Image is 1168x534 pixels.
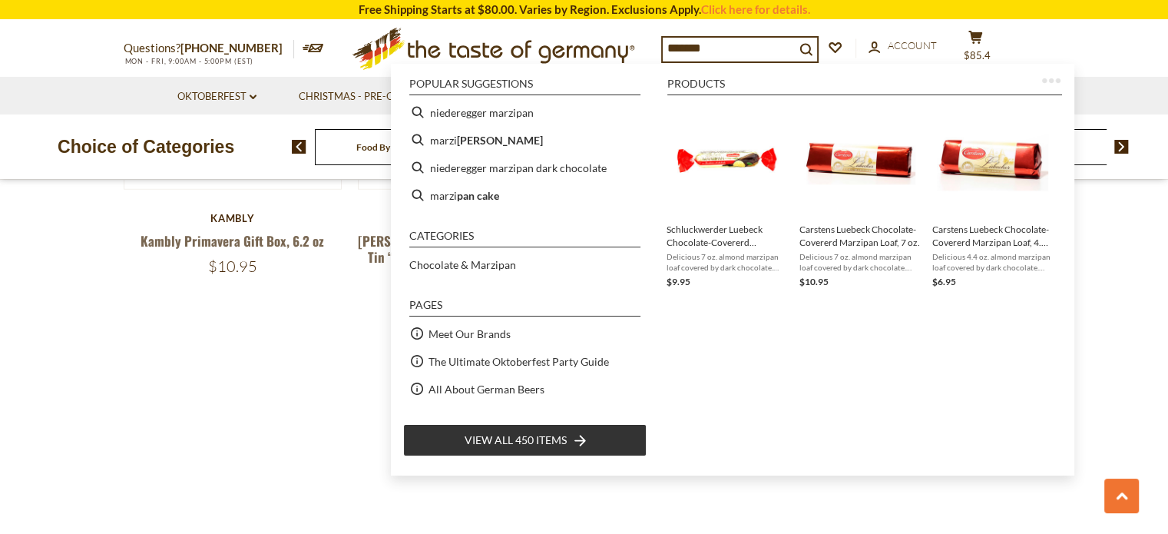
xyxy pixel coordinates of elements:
li: Pages [409,300,640,317]
li: marzipan cake [403,181,647,209]
b: [PERSON_NAME] [457,131,543,149]
span: $10.95 [208,257,257,276]
li: The Ultimate Oktoberfest Party Guide [403,347,647,375]
span: $9.95 [667,276,690,287]
div: Instant Search Results [391,64,1074,476]
span: $6.95 [932,276,956,287]
a: Click here for details. [701,2,810,16]
b: pan cake [457,187,499,204]
img: Schluckwerder 7 oz. chocolate marzipan loaf [671,104,783,216]
li: Products [667,78,1062,95]
li: Categories [409,231,640,247]
img: previous arrow [292,140,306,154]
li: niederegger marzipan dark chocolate [403,154,647,181]
li: Schluckwerder Luebeck Chocolate-Covererd Marzipan Loaf, 7 oz. [660,98,793,296]
a: Oktoberfest [177,88,256,105]
a: The Ultimate Oktoberfest Party Guide [428,353,609,370]
a: Food By Category [356,141,429,153]
button: $85.4 [953,30,999,68]
a: Carstens Marzipan Bar 4.4 ozCarstens Luebeck Chocolate-Covererd Marzipan Loaf, 4.4 oz.Delicious 4... [932,104,1053,290]
span: MON - FRI, 9:00AM - 5:00PM (EST) [124,57,254,65]
span: Carstens Luebeck Chocolate-Covererd Marzipan Loaf, 4.4 oz. [932,223,1053,249]
li: Chocolate & Marzipan [403,250,647,278]
a: All About German Beers [428,380,544,398]
li: Carstens Luebeck Chocolate-Covererd Marzipan Loaf, 7 oz. [793,98,926,296]
span: Delicious 7 oz. almond marzipan loaf covered by dark chocolate. Made by [PERSON_NAME], a Luebeck ... [799,251,920,273]
li: Meet Our Brands [403,320,647,347]
a: Schluckwerder 7 oz. chocolate marzipan loafSchluckwerder Luebeck Chocolate-Covererd Marzipan Loaf... [667,104,787,290]
li: Carstens Luebeck Chocolate-Covererd Marzipan Loaf, 4.4 oz. [926,98,1059,296]
img: Carstens Marzipan Bar 4.4 oz [937,104,1048,216]
span: View all 450 items [465,432,567,449]
a: Chocolate & Marzipan [409,256,516,274]
a: [PHONE_NUMBER] [180,41,283,55]
a: [PERSON_NAME] Golden Turning Musical Tin “We Wish You A Merry Christmas” 7.05oz [358,231,576,284]
li: marzipan niederegger [403,126,647,154]
li: All About German Beers [403,375,647,403]
span: $85.4 [964,49,991,61]
span: Schluckwerder Luebeck Chocolate-Covererd Marzipan Loaf, 7 oz. [667,223,787,249]
li: Popular suggestions [409,78,640,95]
div: Kambly [124,212,342,224]
img: Carstens Marzipan Bar 7 oz [804,104,915,216]
span: Carstens Luebeck Chocolate-Covererd Marzipan Loaf, 7 oz. [799,223,920,249]
div: Wicklein [358,212,577,224]
img: next arrow [1114,140,1129,154]
span: Delicious 4.4 oz. almond marzipan loaf covered by dark chocolate. Made by [PERSON_NAME], a Luebec... [932,251,1053,273]
span: Account [888,39,937,51]
li: niederegger marzipan [403,98,647,126]
a: Carstens Marzipan Bar 7 ozCarstens Luebeck Chocolate-Covererd Marzipan Loaf, 7 oz.Delicious 7 oz.... [799,104,920,290]
li: View all 450 items [403,424,647,456]
span: Delicious 7 oz. almond marzipan loaf covered by dark chocolate. Made by [PERSON_NAME], a Luebeck ... [667,251,787,273]
p: Questions? [124,38,294,58]
span: $10.95 [799,276,829,287]
a: Christmas - PRE-ORDER [299,88,430,105]
a: Kambly Primavera Gift Box, 6.2 oz [141,231,324,250]
a: Account [869,38,937,55]
a: Meet Our Brands [428,325,511,343]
